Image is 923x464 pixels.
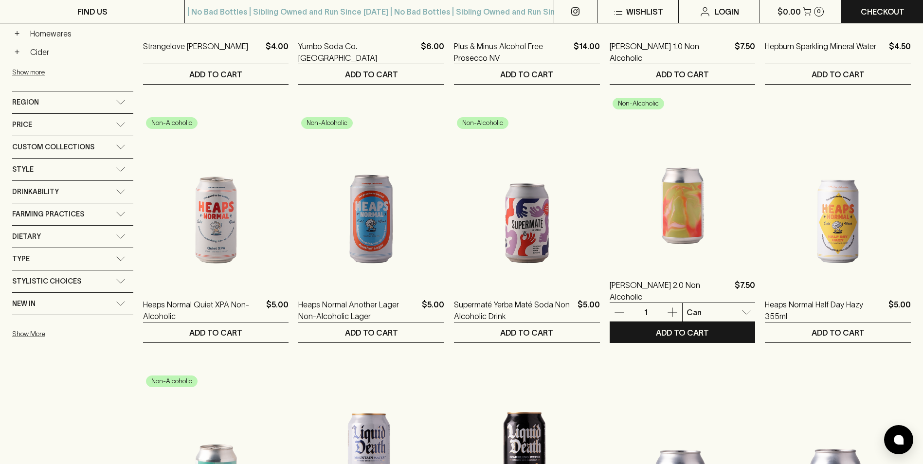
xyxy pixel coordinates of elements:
[735,279,755,303] p: $7.50
[765,40,876,64] a: Hepburn Sparkling Mineral Water
[12,29,22,38] button: +
[12,293,133,315] div: New In
[817,9,821,14] p: 0
[26,44,133,60] a: Cider
[778,6,801,18] p: $0.00
[12,136,133,158] div: Custom Collections
[298,299,418,322] a: Heaps Normal Another Lager Non-Alcoholic Lager
[345,69,398,80] p: ADD TO CART
[889,40,911,64] p: $4.50
[12,163,34,176] span: Style
[861,6,905,18] p: Checkout
[765,322,911,342] button: ADD TO CART
[143,322,289,342] button: ADD TO CART
[266,40,289,64] p: $4.00
[812,69,865,80] p: ADD TO CART
[298,114,444,284] img: Heaps Normal Another Lager Non-Alcoholic Lager
[634,307,657,318] p: 1
[12,275,81,287] span: Stylistic Choices
[298,40,417,64] a: Yumbo Soda Co. [GEOGRAPHIC_DATA]
[12,270,133,292] div: Stylistic Choices
[765,299,885,322] a: Heaps Normal Half Day Hazy 355ml
[298,64,444,84] button: ADD TO CART
[12,203,133,225] div: Farming Practices
[12,226,133,248] div: Dietary
[888,299,911,322] p: $5.00
[422,299,444,322] p: $5.00
[610,40,731,64] a: [PERSON_NAME] 1.0 Non Alcoholic
[454,64,600,84] button: ADD TO CART
[715,6,739,18] p: Login
[421,40,444,64] p: $6.00
[77,6,108,18] p: FIND US
[12,181,133,203] div: Drinkability
[610,94,756,265] img: TINA 2.0 Non Alcoholic
[454,322,600,342] button: ADD TO CART
[12,298,36,310] span: New In
[266,299,289,322] p: $5.00
[683,303,755,322] div: Can
[12,47,22,57] button: +
[12,186,59,198] span: Drinkability
[12,96,39,108] span: Region
[143,299,263,322] a: Heaps Normal Quiet XPA Non-Alcoholic
[656,69,709,80] p: ADD TO CART
[12,114,133,136] div: Price
[894,435,904,445] img: bubble-icon
[12,253,30,265] span: Type
[454,299,574,322] a: Supermaté Yerba Maté Soda Non Alcoholic Drink
[12,141,94,153] span: Custom Collections
[626,6,663,18] p: Wishlist
[12,324,140,344] button: Show More
[189,327,242,339] p: ADD TO CART
[143,114,289,284] img: Heaps Normal Quiet XPA Non-Alcoholic
[812,327,865,339] p: ADD TO CART
[656,327,709,339] p: ADD TO CART
[578,299,600,322] p: $5.00
[765,64,911,84] button: ADD TO CART
[12,159,133,180] div: Style
[345,327,398,339] p: ADD TO CART
[298,322,444,342] button: ADD TO CART
[189,69,242,80] p: ADD TO CART
[687,306,702,318] p: Can
[12,119,32,131] span: Price
[26,25,133,42] a: Homewares
[610,322,756,342] button: ADD TO CART
[500,327,553,339] p: ADD TO CART
[500,69,553,80] p: ADD TO CART
[143,40,248,64] a: Strangelove [PERSON_NAME]
[12,248,133,270] div: Type
[143,64,289,84] button: ADD TO CART
[12,231,41,243] span: Dietary
[454,40,570,64] a: Plus & Minus Alcohol Free Prosecco NV
[12,62,140,82] button: Show more
[610,279,731,303] a: [PERSON_NAME] 2.0 Non Alcoholic
[765,114,911,284] img: Heaps Normal Half Day Hazy 355ml
[454,114,600,284] img: Supermaté Yerba Maté Soda Non Alcoholic Drink
[735,40,755,64] p: $7.50
[12,208,84,220] span: Farming Practices
[610,64,756,84] button: ADD TO CART
[12,91,133,113] div: Region
[574,40,600,64] p: $14.00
